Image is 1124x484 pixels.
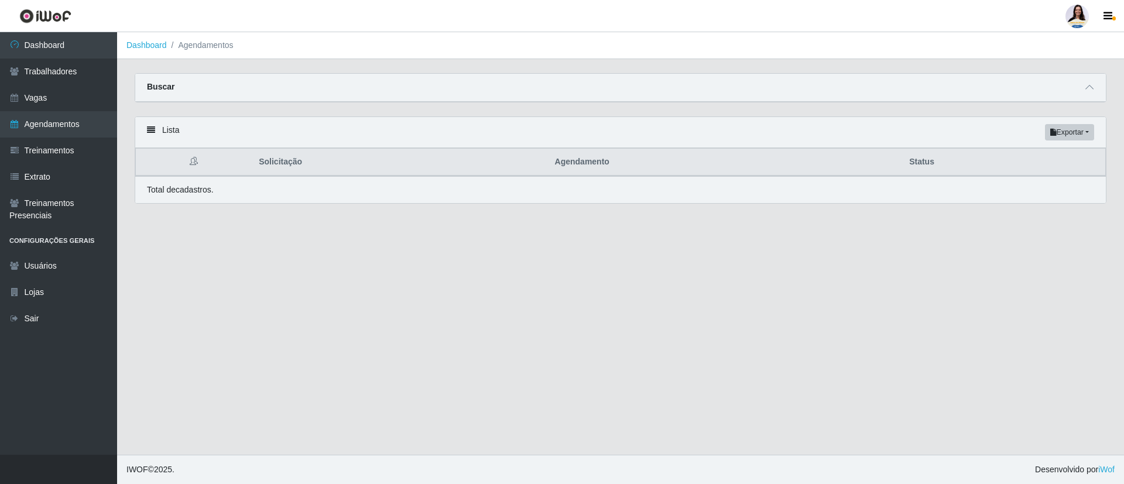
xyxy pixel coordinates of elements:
[19,9,71,23] img: CoreUI Logo
[147,184,214,196] p: Total de cadastros.
[126,465,148,474] span: IWOF
[167,39,234,52] li: Agendamentos
[117,32,1124,59] nav: breadcrumb
[1045,124,1094,140] button: Exportar
[1098,465,1115,474] a: iWof
[252,149,547,176] th: Solicitação
[126,40,167,50] a: Dashboard
[135,117,1106,148] div: Lista
[548,149,903,176] th: Agendamento
[902,149,1105,176] th: Status
[126,464,174,476] span: © 2025 .
[1035,464,1115,476] span: Desenvolvido por
[147,82,174,91] strong: Buscar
